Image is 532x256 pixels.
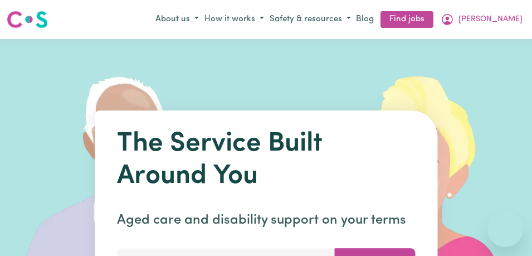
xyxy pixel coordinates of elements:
[380,11,433,28] a: Find jobs
[117,210,415,230] p: Aged care and disability support on your terms
[267,11,354,29] button: Safety & resources
[438,10,525,29] button: My Account
[153,11,202,29] button: About us
[117,128,415,192] h1: The Service Built Around You
[7,7,48,32] a: Careseekers logo
[354,11,376,28] a: Blog
[487,211,523,247] iframe: Button to launch messaging window
[202,11,267,29] button: How it works
[7,9,48,30] img: Careseekers logo
[458,13,523,26] span: [PERSON_NAME]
